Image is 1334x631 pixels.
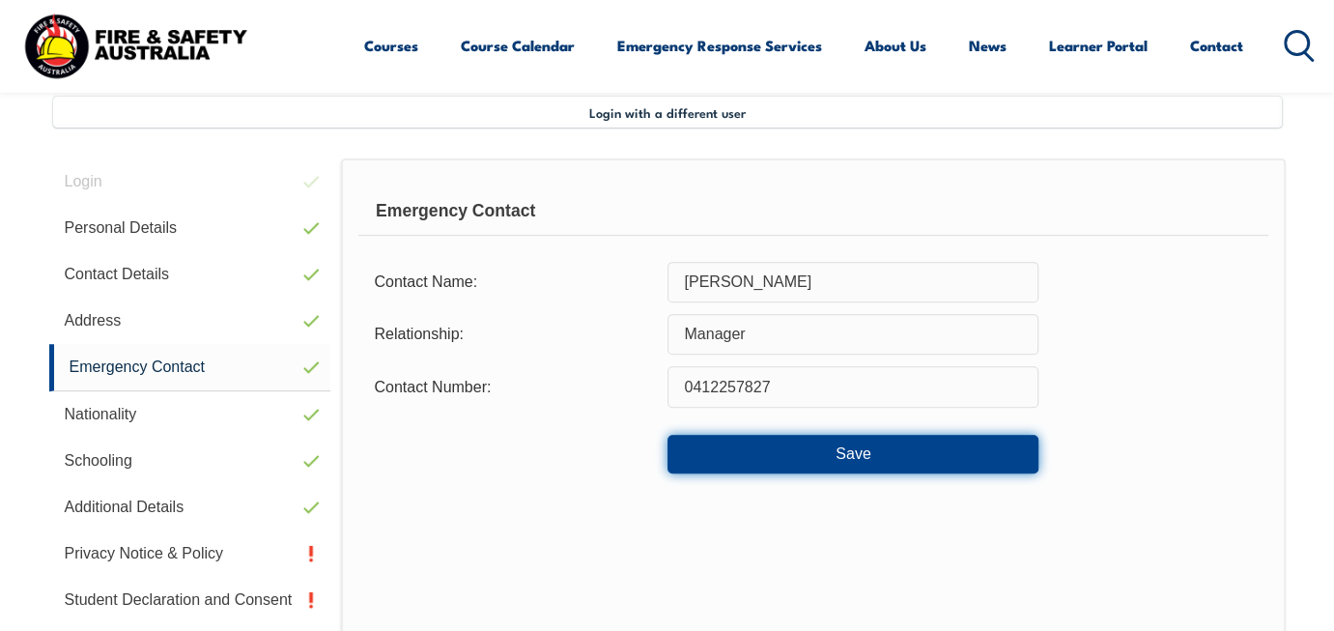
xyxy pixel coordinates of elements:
[358,368,667,405] div: Contact Number:
[49,577,331,623] a: Student Declaration and Consent
[865,22,926,69] a: About Us
[49,391,331,438] a: Nationality
[358,316,667,353] div: Relationship:
[461,22,575,69] a: Course Calendar
[49,484,331,531] a: Additional Details
[969,22,1007,69] a: News
[49,251,331,298] a: Contact Details
[617,22,822,69] a: Emergency Response Services
[589,104,746,120] span: Login with a different user
[1190,22,1243,69] a: Contact
[49,344,331,391] a: Emergency Contact
[364,22,418,69] a: Courses
[49,298,331,344] a: Address
[49,531,331,577] a: Privacy Notice & Policy
[49,205,331,251] a: Personal Details
[358,187,1267,236] div: Emergency Contact
[1049,22,1148,69] a: Learner Portal
[667,435,1038,473] button: Save
[358,264,667,301] div: Contact Name:
[49,438,331,484] a: Schooling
